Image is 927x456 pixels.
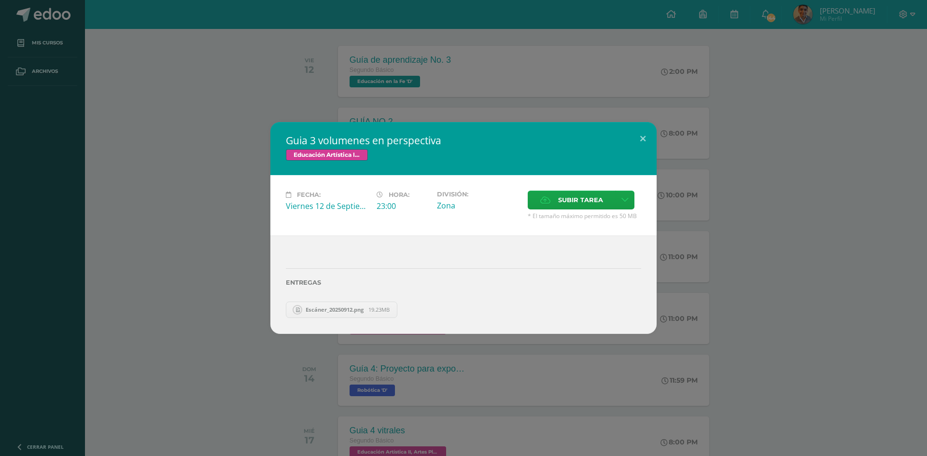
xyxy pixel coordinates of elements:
div: Viernes 12 de Septiembre [286,201,369,211]
span: Fecha: [297,191,321,198]
div: 23:00 [377,201,429,211]
span: Subir tarea [558,191,603,209]
h2: Guia 3 volumenes en perspectiva [286,134,641,147]
label: Entregas [286,279,641,286]
label: División: [437,191,520,198]
button: Close (Esc) [629,122,657,155]
div: Zona [437,200,520,211]
span: Educación Artística II, Artes Plásticas [286,149,368,161]
span: Hora: [389,191,409,198]
span: Escáner_20250912.png [301,306,368,313]
a: Escáner_20250912.png [286,302,397,318]
span: 19.23MB [368,306,390,313]
span: * El tamaño máximo permitido es 50 MB [528,212,641,220]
